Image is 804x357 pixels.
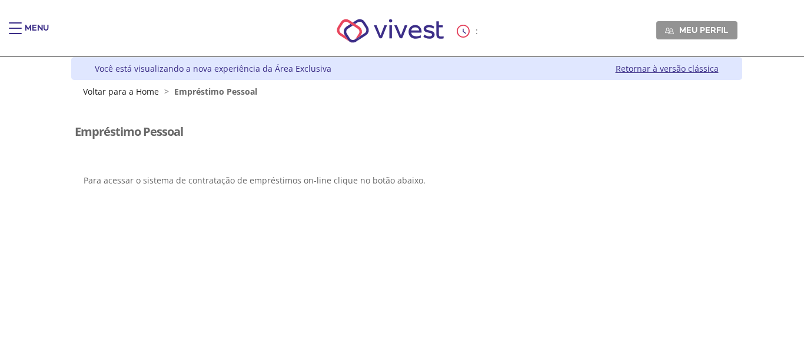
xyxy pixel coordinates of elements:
img: Meu perfil [665,26,674,35]
span: Empréstimo Pessoal [174,86,257,97]
div: Vivest [62,57,742,357]
div: : [457,25,480,38]
a: Voltar para a Home [83,86,159,97]
h3: Empréstimo Pessoal [75,125,183,138]
div: Menu [25,22,49,46]
span: Meu perfil [679,25,728,35]
a: Meu perfil [656,21,737,39]
span: > [161,86,172,97]
p: Para acessar o sistema de contratação de empréstimos on-line clique no botão abaixo. [84,164,730,186]
div: Você está visualizando a nova experiência da Área Exclusiva [95,63,331,74]
a: Retornar à versão clássica [616,63,719,74]
img: Vivest [324,6,457,56]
